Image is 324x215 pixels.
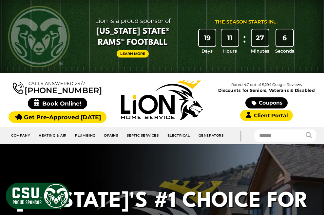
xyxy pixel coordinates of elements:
img: Lion Home Service [121,80,203,120]
div: 6 [276,29,293,46]
a: Septic Services [123,130,163,141]
div: 19 [199,29,216,46]
span: Discounts for Seniors, Veterans & Disabled [216,89,317,93]
a: Company [7,130,35,141]
div: 27 [252,29,269,46]
span: [US_STATE] State® Rams™ Football [88,26,177,48]
span: Minutes [251,48,269,54]
a: Generators [194,130,228,141]
div: 11 [221,29,238,46]
span: Book Online! [28,98,87,109]
a: [PHONE_NUMBER] [13,80,102,94]
div: | [228,127,254,144]
a: Drains [100,130,123,141]
img: CSU Rams logo [8,6,70,67]
a: Learn More [117,50,149,58]
span: Lion is a proud sponsor of [88,16,177,26]
a: Coupons [245,97,287,108]
span: Days [201,48,213,54]
a: Plumbing [71,130,100,141]
a: Get Pre-Approved [DATE] [9,111,106,123]
span: Hours [223,48,237,54]
div: The Season Starts in... [215,19,278,26]
p: Rated 4.7 out of 5,294 Google Reviews [214,81,319,88]
div: : [241,29,248,55]
span: Seconds [275,48,294,54]
a: Electrical [163,130,194,141]
a: Client Portal [240,110,293,121]
img: CSU Sponsor Badge [5,182,70,210]
a: Heating & Air [35,130,71,141]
